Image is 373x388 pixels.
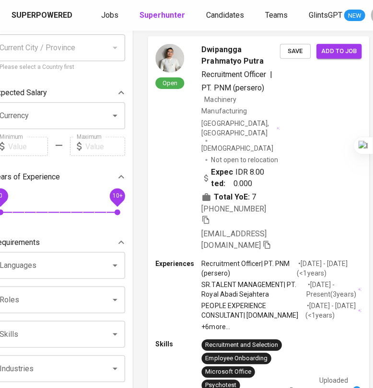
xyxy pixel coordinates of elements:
p: Recruitment Officer | PT. PNM (persero) [202,259,297,278]
p: +6 more ... [202,322,362,332]
a: Superhunter [140,10,187,22]
p: • [DATE] - [DATE] ( <1 years ) [297,259,362,278]
span: Recruitment Officer [202,69,266,78]
p: SR.TALENT MANAGEMENT | PT. Royal Abadi Sejahtera [202,280,307,299]
a: Superpowered [12,10,74,21]
p: Skills [155,339,201,349]
span: PT. PNM (persero) [202,83,264,92]
a: GlintsGPT NEW [309,10,365,22]
div: Employee Onboarding [206,354,268,363]
a: Teams [265,10,290,22]
div: [GEOGRAPHIC_DATA], [GEOGRAPHIC_DATA] [202,119,280,138]
img: 113c667a50ade901d8da654d347c81b3.jpg [155,44,184,72]
span: [DEMOGRAPHIC_DATA] [202,144,275,153]
b: Superhunter [140,11,185,20]
span: | [270,68,272,80]
p: • [DATE] - [DATE] ( <1 years ) [305,301,356,320]
input: Value [8,137,48,156]
input: Value [85,137,125,156]
span: Open [159,78,181,87]
p: Not open to relocation [211,155,278,165]
span: Add to job [321,45,357,56]
span: Dwipangga Prahmatyo Putra [202,44,280,67]
button: Open [108,109,122,122]
span: Teams [265,11,288,20]
button: Open [108,362,122,376]
div: Superpowered [12,10,72,21]
span: [PHONE_NUMBER] [202,204,266,213]
div: Recruitment and Selection [206,341,278,350]
div: IDR 8.000.000 [202,166,265,189]
p: PEOPLE EXPERIENCE CONSULTANT | [DOMAIN_NAME] [202,301,306,320]
span: GlintsGPT [309,11,342,20]
button: Open [108,293,122,307]
b: Expected: [211,166,234,189]
button: Open [108,328,122,341]
button: Save [280,44,311,58]
span: [EMAIL_ADDRESS][DOMAIN_NAME] [202,229,267,250]
span: Candidates [206,11,244,20]
span: Save [285,45,306,56]
span: 10+ [112,193,122,200]
a: Candidates [206,10,246,22]
p: • [DATE] - Present ( 3 years ) [307,280,357,299]
span: Machinery Manufacturing [202,96,247,115]
span: 7 [252,191,256,203]
span: NEW [344,11,365,21]
button: Open [108,259,122,272]
a: Jobs [101,10,120,22]
div: Microsoft Office [206,367,251,377]
b: Total YoE: [214,191,250,203]
p: Experiences [155,259,201,268]
span: Jobs [101,11,118,20]
button: Add to job [316,44,361,58]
